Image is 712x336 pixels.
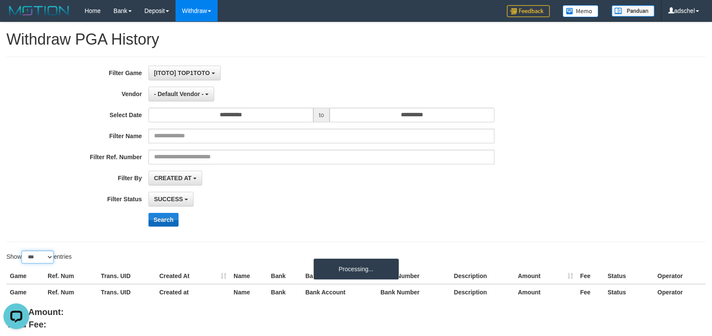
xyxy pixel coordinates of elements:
[3,3,29,29] button: Open LiveChat chat widget
[154,91,204,97] span: - Default Vendor -
[6,268,44,284] th: Game
[451,284,515,300] th: Description
[515,268,577,284] th: Amount
[6,4,72,17] img: MOTION_logo.png
[612,5,654,17] img: panduan.png
[6,284,44,300] th: Game
[577,284,604,300] th: Fee
[377,284,450,300] th: Bank Number
[230,268,267,284] th: Name
[44,284,97,300] th: Ref. Num
[267,284,302,300] th: Bank
[21,251,54,263] select: Showentries
[148,213,179,227] button: Search
[654,268,706,284] th: Operator
[97,284,156,300] th: Trans. UID
[44,268,97,284] th: Ref. Num
[6,251,72,263] label: Show entries
[154,175,192,182] span: CREATED AT
[148,192,194,206] button: SUCCESS
[604,284,654,300] th: Status
[654,284,706,300] th: Operator
[451,268,515,284] th: Description
[515,284,577,300] th: Amount
[148,87,215,101] button: - Default Vendor -
[302,284,377,300] th: Bank Account
[604,268,654,284] th: Status
[377,268,450,284] th: Bank Number
[148,66,221,80] button: [ITOTO] TOP1TOTO
[507,5,550,17] img: Feedback.jpg
[267,268,302,284] th: Bank
[6,31,706,48] h1: Withdraw PGA History
[230,284,267,300] th: Name
[302,268,377,284] th: Bank Account
[154,70,210,76] span: [ITOTO] TOP1TOTO
[313,108,330,122] span: to
[156,268,230,284] th: Created At
[577,268,604,284] th: Fee
[148,171,203,185] button: CREATED AT
[563,5,599,17] img: Button%20Memo.svg
[97,268,156,284] th: Trans. UID
[313,258,399,280] div: Processing...
[154,196,183,203] span: SUCCESS
[156,284,230,300] th: Created at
